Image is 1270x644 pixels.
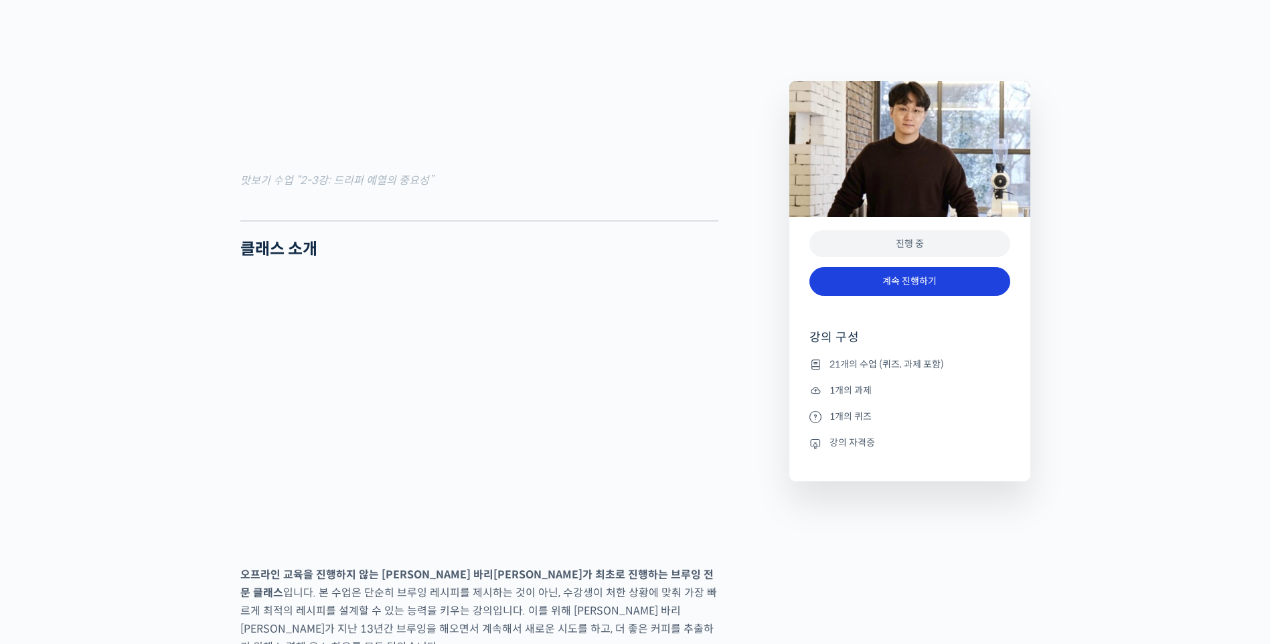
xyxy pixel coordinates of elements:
[809,329,1010,356] h4: 강의 구성
[809,356,1010,372] li: 21개의 수업 (퀴즈, 과제 포함)
[123,445,139,456] span: 대화
[42,445,50,455] span: 홈
[809,408,1010,424] li: 1개의 퀴즈
[809,267,1010,296] a: 계속 진행하기
[207,445,223,455] span: 설정
[88,424,173,458] a: 대화
[809,382,1010,398] li: 1개의 과제
[240,173,433,187] mark: 맛보기 수업 “2-3강: 드리퍼 예열의 중요성”
[809,435,1010,451] li: 강의 자격증
[173,424,257,458] a: 설정
[240,239,317,259] strong: 클래스 소개
[240,568,714,600] strong: 오프라인 교육을 진행하지 않는 [PERSON_NAME] 바리[PERSON_NAME]가 최초로 진행하는 브루잉 전문 클래스
[4,424,88,458] a: 홈
[809,230,1010,258] div: 진행 중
